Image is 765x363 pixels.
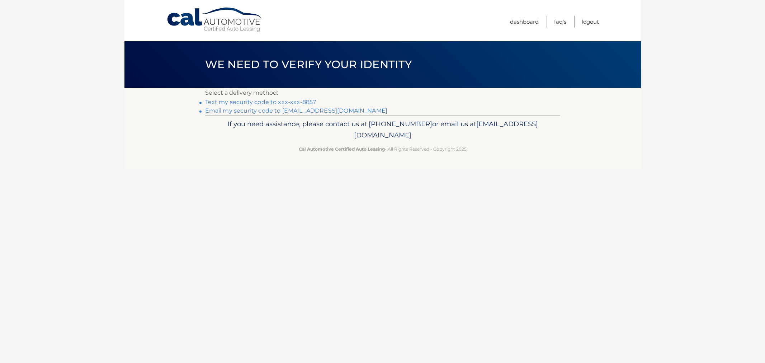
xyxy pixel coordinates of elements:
span: [PHONE_NUMBER] [369,120,432,128]
a: FAQ's [554,16,566,28]
a: Logout [582,16,599,28]
p: Select a delivery method: [205,88,560,98]
a: Text my security code to xxx-xxx-8857 [205,99,316,105]
strong: Cal Automotive Certified Auto Leasing [299,146,385,152]
a: Dashboard [510,16,539,28]
p: - All Rights Reserved - Copyright 2025 [210,145,556,153]
span: We need to verify your identity [205,58,412,71]
a: Email my security code to [EMAIL_ADDRESS][DOMAIN_NAME] [205,107,388,114]
p: If you need assistance, please contact us at: or email us at [210,118,556,141]
a: Cal Automotive [166,7,263,33]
